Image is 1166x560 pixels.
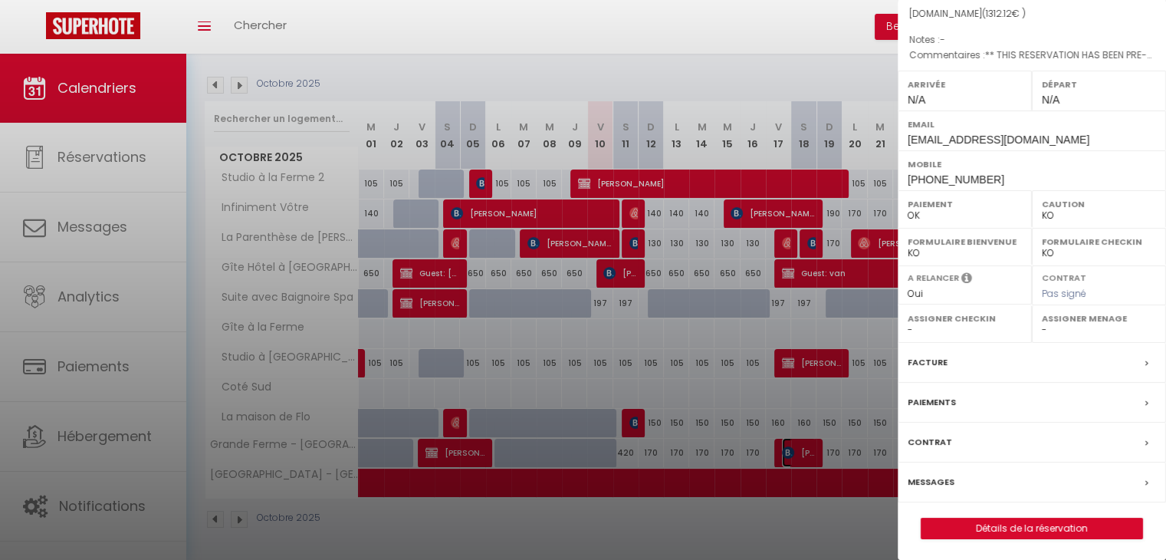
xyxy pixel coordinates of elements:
[909,7,1155,21] div: [DOMAIN_NAME]
[908,133,1089,146] span: [EMAIL_ADDRESS][DOMAIN_NAME]
[908,234,1022,249] label: Formulaire Bienvenue
[908,196,1022,212] label: Paiement
[1042,196,1156,212] label: Caution
[908,94,925,106] span: N/A
[961,272,972,288] i: Sélectionner OUI si vous souhaiter envoyer les séquences de messages post-checkout
[940,33,945,46] span: -
[986,7,1012,20] span: 1312.12
[908,272,959,285] label: A relancer
[1042,287,1086,300] span: Pas signé
[908,434,952,450] label: Contrat
[1042,311,1156,326] label: Assigner Menage
[921,518,1143,539] button: Détails de la réservation
[908,77,1022,92] label: Arrivée
[908,394,956,410] label: Paiements
[908,474,954,490] label: Messages
[1042,94,1059,106] span: N/A
[921,519,1142,539] a: Détails de la réservation
[908,156,1156,172] label: Mobile
[909,32,1155,48] p: Notes :
[1042,272,1086,282] label: Contrat
[908,311,1022,326] label: Assigner Checkin
[908,354,948,371] label: Facture
[1042,234,1156,249] label: Formulaire Checkin
[1042,77,1156,92] label: Départ
[908,117,1156,132] label: Email
[908,173,1004,186] span: [PHONE_NUMBER]
[909,48,1155,63] p: Commentaires :
[982,7,1026,20] span: ( € )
